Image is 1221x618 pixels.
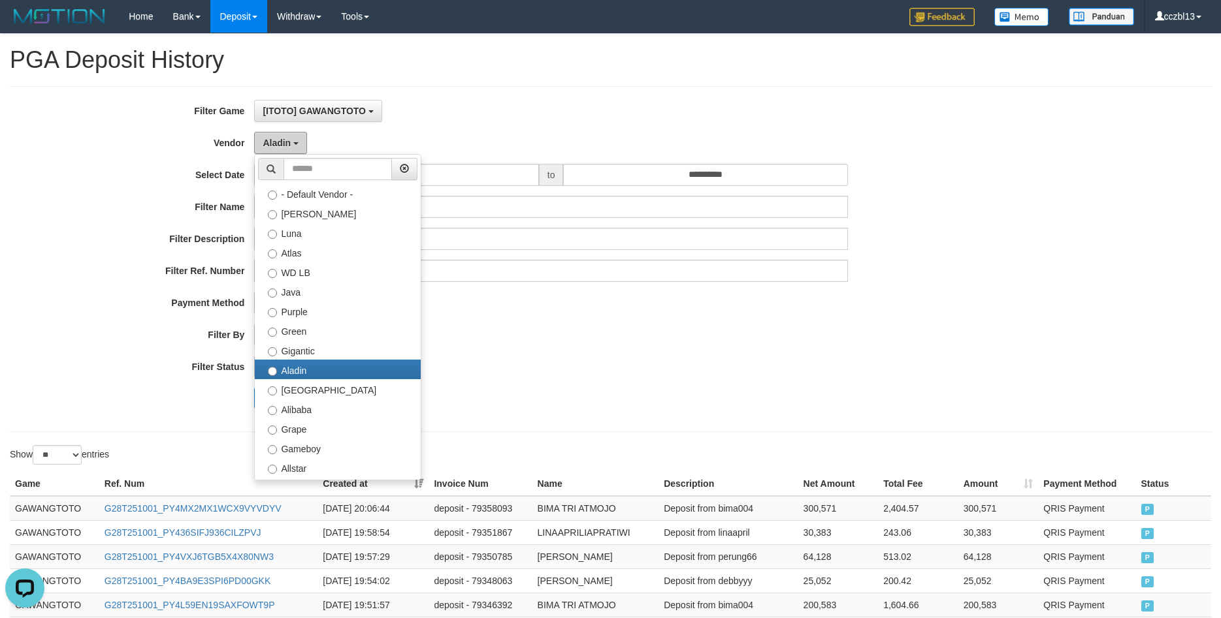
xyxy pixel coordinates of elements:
img: panduan.png [1069,8,1134,25]
td: deposit - 79358093 [429,496,532,521]
input: [PERSON_NAME] [268,210,277,219]
td: 513.02 [878,544,958,568]
img: MOTION_logo.png [10,7,109,26]
span: PAID [1141,528,1154,539]
label: Grape [255,418,421,438]
input: Luna [268,230,277,239]
td: Deposit from linaapril [659,520,798,544]
td: 243.06 [878,520,958,544]
td: GAWANGTOTO [10,544,99,568]
label: [PERSON_NAME] [255,203,421,223]
td: 300,571 [958,496,1039,521]
td: 1,604.66 [878,593,958,617]
a: G28T251001_PY4MX2MX1WCX9VYVDYV [105,503,282,514]
label: Allstar [255,457,421,477]
td: QRIS Payment [1038,520,1135,544]
td: BIMA TRI ATMOJO [532,496,659,521]
input: Atlas [268,249,277,258]
label: - Default Vendor - [255,183,421,203]
span: [ITOTO] GAWANGTOTO [263,106,366,116]
a: G28T251001_PY436SIFJ936CILZPVJ [105,527,261,538]
a: G28T251001_PY4BA9E3SPI6PD00GKK [105,576,271,586]
td: 300,571 [798,496,879,521]
span: PAID [1141,576,1154,587]
label: Luna [255,223,421,242]
input: - Default Vendor - [268,191,277,200]
input: Aladin [268,367,277,376]
td: Deposit from bima004 [659,496,798,521]
button: Aladin [254,132,307,154]
td: deposit - 79351867 [429,520,532,544]
span: PAID [1141,552,1154,563]
label: WD LB [255,262,421,281]
input: Gigantic [268,347,277,356]
td: Deposit from perung66 [659,544,798,568]
td: 64,128 [958,544,1039,568]
td: deposit - 79346392 [429,593,532,617]
th: Amount: activate to sort column ascending [958,472,1039,496]
input: Java [268,288,277,298]
td: 30,383 [798,520,879,544]
th: Status [1136,472,1212,496]
input: WD LB [268,269,277,278]
td: deposit - 79348063 [429,568,532,593]
th: Net Amount [798,472,879,496]
td: QRIS Payment [1038,544,1135,568]
label: Java [255,281,421,301]
input: Grape [268,425,277,435]
td: deposit - 79350785 [429,544,532,568]
span: to [539,164,564,186]
img: Button%20Memo.svg [994,8,1049,26]
td: Deposit from bima004 [659,593,798,617]
td: Deposit from debbyyy [659,568,798,593]
td: 200.42 [878,568,958,593]
th: Total Fee [878,472,958,496]
label: Show entries [10,445,109,465]
label: Xtr [255,477,421,497]
td: [PERSON_NAME] [532,568,659,593]
td: QRIS Payment [1038,496,1135,521]
td: 30,383 [958,520,1039,544]
th: Game [10,472,99,496]
span: Aladin [263,138,291,148]
td: 2,404.57 [878,496,958,521]
td: GAWANGTOTO [10,520,99,544]
td: 200,583 [958,593,1039,617]
td: GAWANGTOTO [10,496,99,521]
td: 64,128 [798,544,879,568]
td: 200,583 [798,593,879,617]
td: [DATE] 19:54:02 [317,568,429,593]
label: Gigantic [255,340,421,360]
a: G28T251001_PY4VXJ6TGB5X4X80NW3 [105,551,274,562]
td: QRIS Payment [1038,593,1135,617]
select: Showentries [33,445,82,465]
td: [DATE] 20:06:44 [317,496,429,521]
label: Aladin [255,360,421,379]
td: [DATE] 19:51:57 [317,593,429,617]
input: Green [268,328,277,337]
input: Gameboy [268,445,277,454]
th: Invoice Num [429,472,532,496]
input: Purple [268,308,277,317]
label: Purple [255,301,421,320]
label: [GEOGRAPHIC_DATA] [255,379,421,399]
h1: PGA Deposit History [10,47,1211,73]
td: LINAAPRILIAPRATIWI [532,520,659,544]
span: PAID [1141,600,1154,611]
label: Green [255,320,421,340]
label: Alibaba [255,399,421,418]
th: Description [659,472,798,496]
label: Atlas [255,242,421,262]
input: Alibaba [268,406,277,415]
button: Open LiveChat chat widget [5,5,44,44]
a: G28T251001_PY4L59EN19SAXFOWT9P [105,600,275,610]
label: Gameboy [255,438,421,457]
td: BIMA TRI ATMOJO [532,593,659,617]
td: 25,052 [958,568,1039,593]
span: PAID [1141,504,1154,515]
img: Feedback.jpg [909,8,975,26]
th: Created at: activate to sort column ascending [317,472,429,496]
th: Name [532,472,659,496]
td: QRIS Payment [1038,568,1135,593]
th: Ref. Num [99,472,318,496]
